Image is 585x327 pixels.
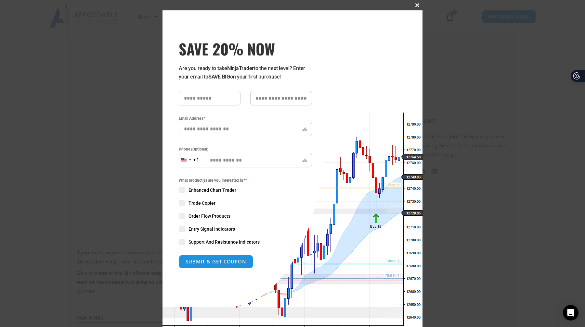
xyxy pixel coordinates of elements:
[179,64,312,81] p: Are you ready to take to the next level? Enter your email to on your first purchase!
[188,200,215,206] span: Trade Copier
[179,200,312,206] label: Trade Copier
[227,65,254,71] strong: NinjaTrader
[179,177,312,184] span: What product(s) are you interested in?
[179,146,312,152] label: Phone (Optional)
[179,153,200,167] button: Selected country
[179,115,312,122] label: Email Address
[188,187,236,193] span: Enhanced Chart Trader
[188,239,260,245] span: Support And Resistance Indicators
[179,239,312,245] label: Support And Resistance Indicators
[179,213,312,219] label: Order Flow Products
[179,40,312,58] h3: SAVE 20% NOW
[179,187,312,193] label: Enhanced Chart Trader
[563,305,578,321] div: Open Intercom Messenger
[179,255,253,268] button: SUBMIT & GET COUPON
[193,156,200,164] div: +1
[188,226,235,232] span: Entry Signal Indicators
[208,74,230,80] strong: SAVE BIG
[179,226,312,232] label: Entry Signal Indicators
[188,213,230,219] span: Order Flow Products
